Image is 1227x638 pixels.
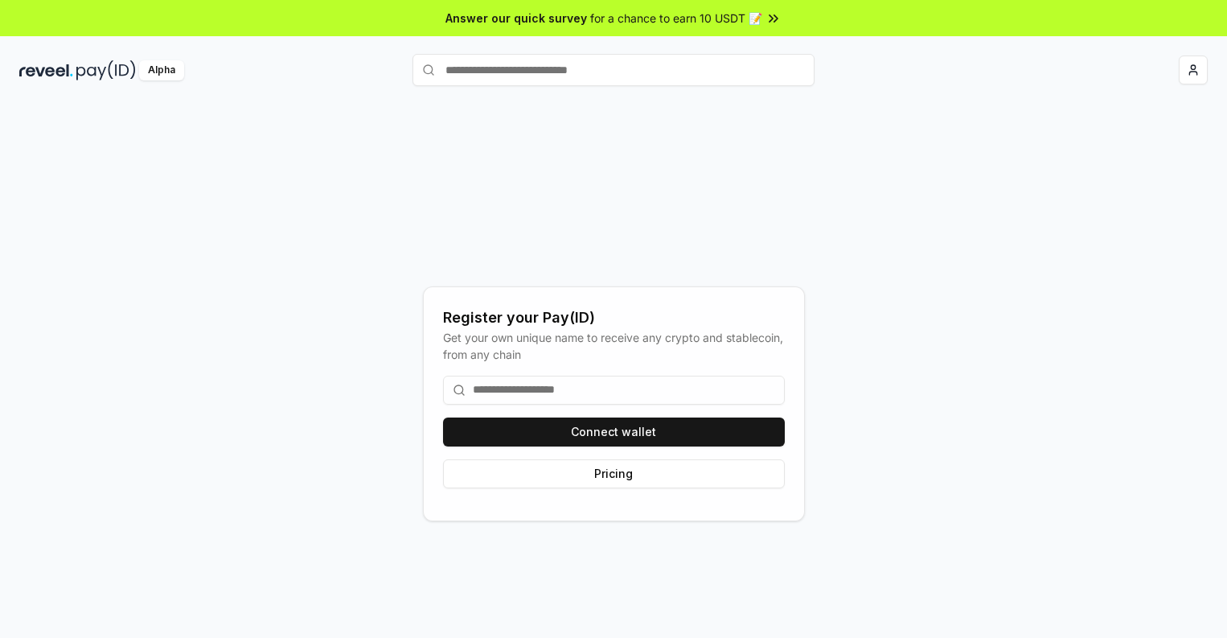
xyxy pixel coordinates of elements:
span: Answer our quick survey [445,10,587,27]
div: Alpha [139,60,184,80]
button: Pricing [443,459,785,488]
span: for a chance to earn 10 USDT 📝 [590,10,762,27]
img: pay_id [76,60,136,80]
img: reveel_dark [19,60,73,80]
button: Connect wallet [443,418,785,447]
div: Register your Pay(ID) [443,307,785,329]
div: Get your own unique name to receive any crypto and stablecoin, from any chain [443,329,785,363]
